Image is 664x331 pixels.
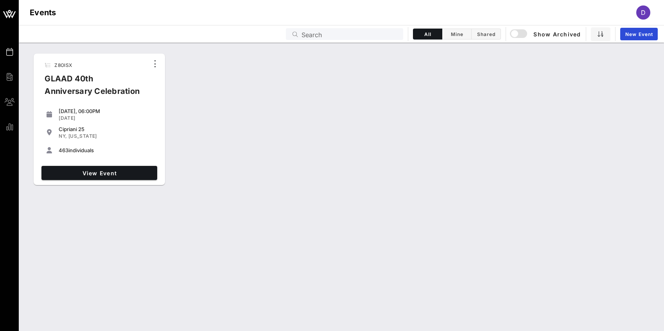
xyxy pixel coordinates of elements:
button: Mine [442,29,472,40]
span: Show Archived [511,29,581,39]
span: View Event [45,170,154,176]
div: [DATE] [59,115,154,121]
span: Shared [476,31,496,37]
span: 463 [59,147,68,153]
span: D [641,9,646,16]
div: Cipriani 25 [59,126,154,132]
button: All [413,29,442,40]
button: Shared [472,29,501,40]
span: Mine [447,31,467,37]
div: GLAAD 40th Anniversary Celebration [38,72,149,104]
div: individuals [59,147,154,153]
span: All [418,31,437,37]
span: [US_STATE] [68,133,97,139]
div: [DATE], 06:00PM [59,108,154,114]
span: New Event [625,31,653,37]
div: D [636,5,650,20]
a: View Event [41,166,157,180]
span: Z8OISX [54,62,72,68]
h1: Events [30,6,56,19]
a: New Event [620,28,658,40]
button: Show Archived [511,27,581,41]
span: NY, [59,133,67,139]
